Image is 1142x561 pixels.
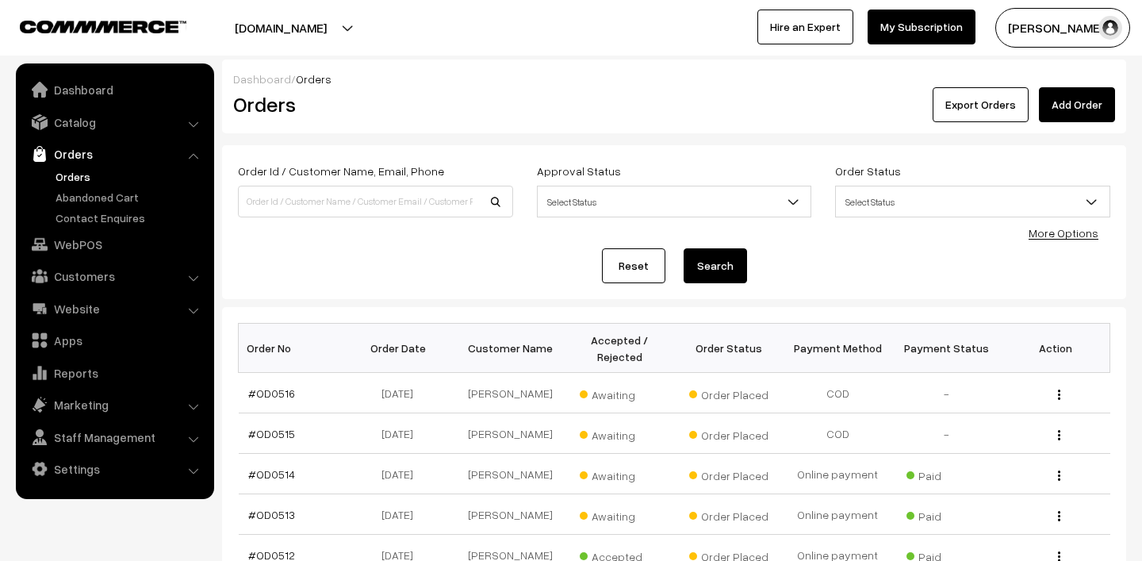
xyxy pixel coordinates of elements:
td: Online payment [783,494,891,535]
th: Action [1001,324,1109,373]
a: Dashboard [233,72,291,86]
a: Orders [20,140,209,168]
td: COD [783,373,891,413]
a: Abandoned Cart [52,189,209,206]
span: Select Status [538,188,811,216]
span: Awaiting [580,382,659,403]
span: Order Placed [689,382,768,403]
span: Order Placed [689,504,768,524]
img: Menu [1058,430,1060,440]
a: Apps [20,326,209,355]
th: Order Status [674,324,783,373]
th: Payment Method [783,324,891,373]
td: COD [783,413,891,454]
td: - [892,413,1001,454]
button: Search [684,248,747,283]
th: Payment Status [892,324,1001,373]
label: Approval Status [537,163,621,179]
td: [DATE] [347,413,456,454]
button: [DOMAIN_NAME] [179,8,382,48]
td: [PERSON_NAME] [456,454,565,494]
a: Staff Management [20,423,209,451]
td: [PERSON_NAME] [456,494,565,535]
th: Customer Name [456,324,565,373]
span: Select Status [835,186,1110,217]
a: WebPOS [20,230,209,259]
img: COMMMERCE [20,21,186,33]
td: [DATE] [347,454,456,494]
label: Order Status [835,163,901,179]
a: Dashboard [20,75,209,104]
span: Order Placed [689,463,768,484]
a: #OD0514 [248,467,295,481]
a: #OD0516 [248,386,295,400]
td: [DATE] [347,494,456,535]
a: Orders [52,168,209,185]
a: Settings [20,455,209,483]
img: Menu [1058,390,1060,400]
td: [DATE] [347,373,456,413]
a: #OD0515 [248,427,295,440]
div: / [233,71,1115,87]
button: Export Orders [933,87,1029,122]
a: More Options [1029,226,1098,240]
th: Accepted / Rejected [565,324,674,373]
td: [PERSON_NAME] [456,413,565,454]
a: Hire an Expert [757,10,853,44]
span: Orders [296,72,331,86]
img: user [1098,16,1122,40]
th: Order No [239,324,347,373]
a: #OD0513 [248,508,295,521]
span: Paid [906,463,986,484]
a: Reset [602,248,665,283]
a: Marketing [20,390,209,419]
a: Contact Enquires [52,209,209,226]
h2: Orders [233,92,512,117]
th: Order Date [347,324,456,373]
td: Online payment [783,454,891,494]
a: COMMMERCE [20,16,159,35]
img: Menu [1058,471,1060,481]
span: Select Status [836,188,1109,216]
span: Paid [906,504,986,524]
button: [PERSON_NAME] [995,8,1130,48]
span: Order Placed [689,423,768,444]
span: Select Status [537,186,812,217]
span: Awaiting [580,423,659,444]
td: [PERSON_NAME] [456,373,565,413]
a: Reports [20,359,209,387]
input: Order Id / Customer Name / Customer Email / Customer Phone [238,186,513,217]
a: Website [20,294,209,323]
a: Add Order [1039,87,1115,122]
a: Customers [20,262,209,290]
span: Awaiting [580,463,659,484]
a: My Subscription [868,10,975,44]
label: Order Id / Customer Name, Email, Phone [238,163,444,179]
img: Menu [1058,511,1060,521]
td: - [892,373,1001,413]
span: Awaiting [580,504,659,524]
a: Catalog [20,108,209,136]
